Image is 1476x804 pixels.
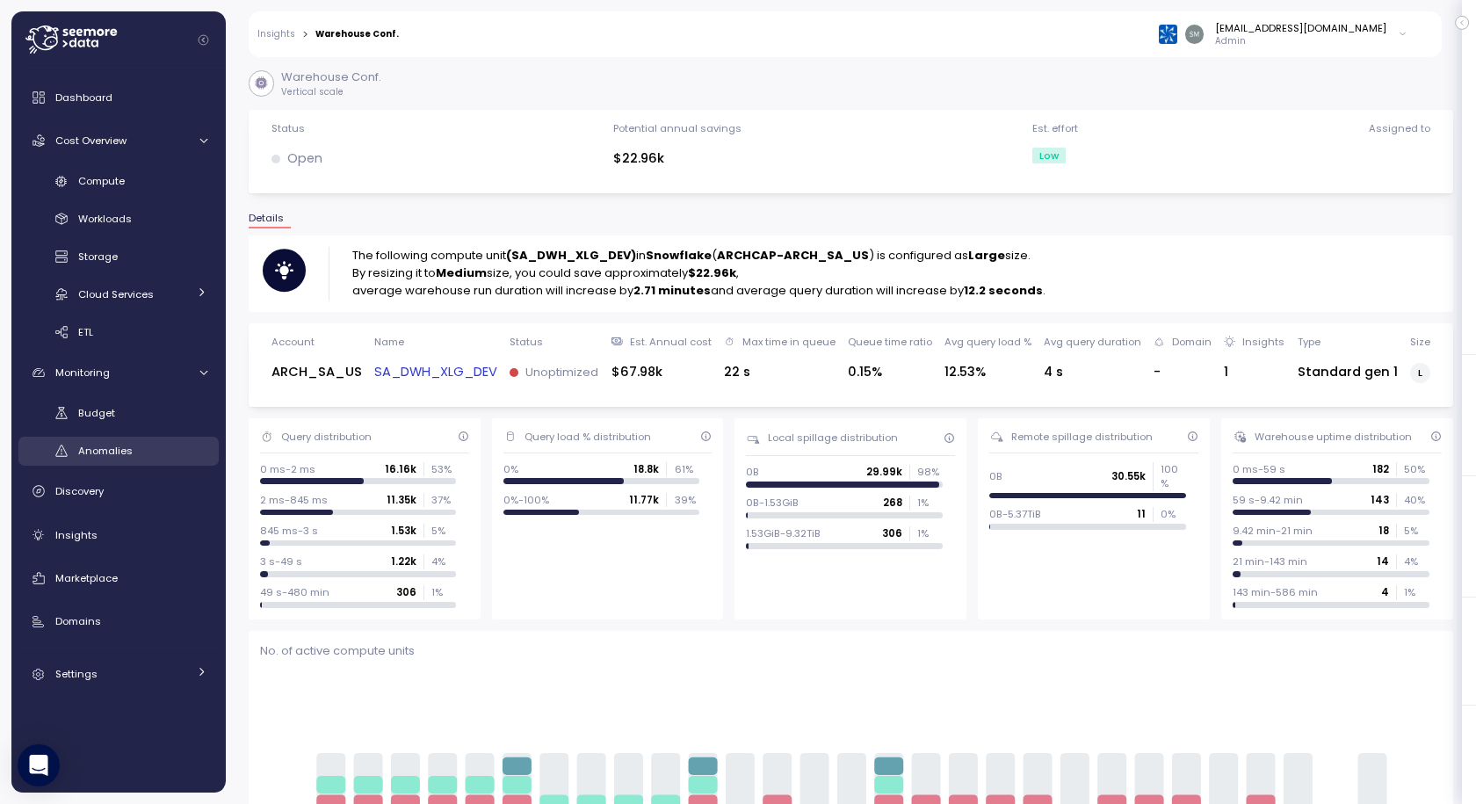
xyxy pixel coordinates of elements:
[1172,335,1212,349] div: Domain
[917,465,942,479] p: 98 %
[746,496,799,510] p: 0B-1.53GiB
[78,325,93,339] span: ETL
[18,605,219,640] a: Domains
[1215,35,1386,47] p: Admin
[18,317,219,346] a: ETL
[18,744,60,786] div: Open Intercom Messenger
[436,264,487,281] strong: Medium
[1233,585,1318,599] p: 143 min-586 min
[374,335,404,349] div: Name
[1215,21,1386,35] div: [EMAIL_ADDRESS][DOMAIN_NAME]
[18,474,219,509] a: Discovery
[18,437,219,466] a: Anomalies
[55,571,118,585] span: Marketplace
[646,247,712,264] strong: Snowflake
[1298,362,1398,382] div: Standard gen 1
[633,282,711,299] strong: 2.71 minutes
[391,524,416,538] p: 1.53k
[1185,25,1204,43] img: 8b38840e6dc05d7795a5b5428363ffcd
[1044,362,1141,382] div: 4 s
[675,493,699,507] p: 39 %
[630,335,712,349] div: Est. Annual cost
[385,462,416,476] p: 16.16k
[1233,462,1285,476] p: 0 ms-59 s
[315,30,399,39] div: Warehouse Conf.
[260,585,329,599] p: 49 s-480 min
[18,561,219,596] a: Marketplace
[525,364,598,381] p: Unoptimized
[1372,462,1389,476] p: 182
[503,462,518,476] p: 0%
[1161,462,1185,491] p: 100 %
[1159,25,1177,43] img: 68790ce639d2d68da1992664.PNG
[1032,121,1078,135] div: Est. effort
[1255,430,1412,444] div: Warehouse uptime distribution
[18,80,219,115] a: Dashboard
[260,524,318,538] p: 845 ms-3 s
[1410,335,1430,349] div: Size
[55,614,101,628] span: Domains
[431,462,456,476] p: 53 %
[1011,430,1153,444] div: Remote spillage distribution
[1378,524,1389,538] p: 18
[989,507,1041,521] p: 0B-5.37TiB
[78,212,132,226] span: Workloads
[1242,335,1284,349] div: Insights
[391,554,416,569] p: 1.22k
[1233,554,1307,569] p: 21 min-143 min
[55,667,98,681] span: Settings
[78,174,125,188] span: Compute
[746,465,759,479] p: 0B
[866,465,902,479] p: 29.99k
[1404,462,1429,476] p: 50 %
[944,362,1031,382] div: 12.53%
[1233,524,1313,538] p: 9.42 min-21 min
[431,554,456,569] p: 4 %
[352,282,1045,300] p: average warehouse run duration will increase by and average query duration will increase by .
[18,205,219,234] a: Workloads
[281,86,381,98] p: Vertical scale
[746,526,821,540] p: 1.53GiB-9.32TiB
[287,148,322,169] p: Open
[848,362,932,382] div: 0.15%
[506,247,636,264] strong: (SA_DWH_XLG_DEV)
[848,335,932,349] div: Queue time ratio
[55,366,110,380] span: Monitoring
[1418,364,1422,382] span: L
[55,528,98,542] span: Insights
[249,214,284,223] span: Details
[302,29,308,40] div: >
[1404,554,1429,569] p: 4 %
[396,585,416,599] p: 306
[271,335,315,349] div: Account
[724,362,836,382] div: 22 s
[431,493,456,507] p: 37 %
[1233,493,1303,507] p: 59 s-9.42 min
[1369,121,1430,135] div: Assigned to
[917,496,942,510] p: 1 %
[18,518,219,553] a: Insights
[1032,148,1066,163] div: Low
[192,33,214,47] button: Collapse navigation
[55,134,127,148] span: Cost Overview
[281,430,372,444] div: Query distribution
[1111,469,1146,483] p: 30.55k
[352,264,1045,282] p: By resizing it to size, you could save approximately ,
[18,657,219,692] a: Settings
[613,121,742,135] div: Potential annual savings
[629,493,659,507] p: 11.77k
[260,493,328,507] p: 2 ms-845 ms
[1404,524,1429,538] p: 5 %
[18,243,219,272] a: Storage
[78,250,118,264] span: Storage
[964,282,1043,299] strong: 12.2 seconds
[1404,585,1429,599] p: 1 %
[510,335,543,349] div: Status
[883,496,902,510] p: 268
[260,554,302,569] p: 3 s-49 s
[968,247,1005,264] strong: Large
[260,642,1442,660] p: No. of active compute units
[260,462,315,476] p: 0 ms-2 ms
[611,362,712,382] div: $67.98k
[1377,554,1389,569] p: 14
